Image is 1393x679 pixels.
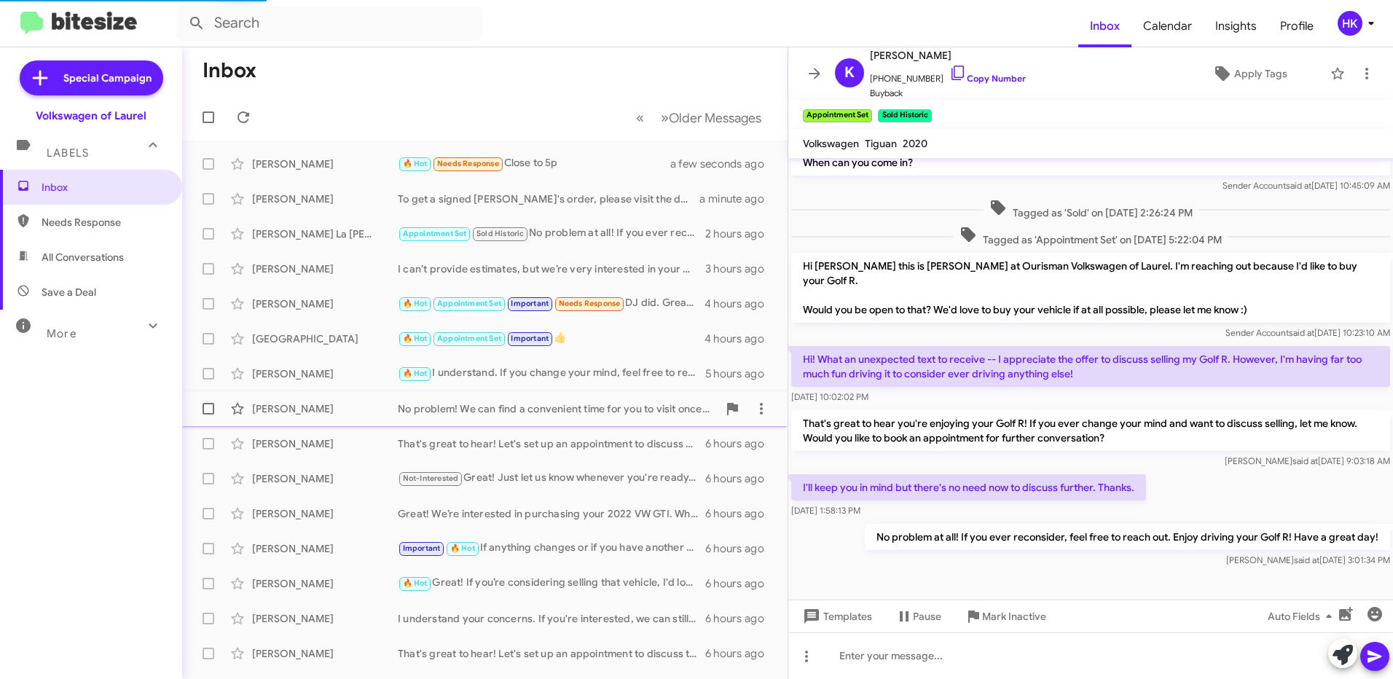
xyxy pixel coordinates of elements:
span: « [636,109,644,127]
span: Labels [47,146,89,160]
div: Great! If you’re considering selling that vehicle, I'd love to help you with that. When can we sc... [398,575,705,592]
span: [PHONE_NUMBER] [870,64,1026,86]
div: a few seconds ago [688,157,776,171]
span: Needs Response [437,159,499,168]
button: Mark Inactive [953,603,1058,629]
div: 6 hours ago [705,436,776,451]
span: Sender Account [DATE] 10:23:10 AM [1225,327,1390,338]
div: I understand your concerns. If you're interested, we can still provide a free appraisal for your ... [398,611,705,626]
div: Volkswagen of Laurel [36,109,146,123]
button: HK [1325,11,1377,36]
div: 6 hours ago [705,471,776,486]
span: [PERSON_NAME] [DATE] 9:03:18 AM [1225,455,1390,466]
span: Inbox [42,180,165,195]
div: That's great to hear! Let's set up an appointment to discuss details about your Atlas and evaluat... [398,436,705,451]
div: [PERSON_NAME] [252,297,398,311]
button: Previous [627,103,653,133]
span: 🔥 Hot [403,369,428,378]
a: Calendar [1131,5,1204,47]
p: Hi [PERSON_NAME] this is [PERSON_NAME] at Ourisman Volkswagen of Laurel. I'm reaching out because... [791,253,1390,323]
span: Tagged as 'Sold' on [DATE] 2:26:24 PM [984,199,1198,220]
span: Important [511,299,549,308]
div: [PERSON_NAME] [252,401,398,416]
span: Tagged as 'Appointment Set' on [DATE] 5:22:04 PM [954,226,1228,247]
div: I understand. If you change your mind, feel free to reach out. I'm here to help whenever you're r... [398,365,705,382]
div: 6 hours ago [705,506,776,521]
div: a minute ago [699,192,776,206]
button: Next [652,103,770,133]
div: 3 hours ago [705,262,776,276]
nav: Page navigation example [628,103,770,133]
span: Sold Historic [476,229,525,238]
div: No problem at all! If you ever reconsider, feel free to reach out. Enjoy driving your Golf R! Hav... [398,225,705,242]
a: Copy Number [949,73,1026,84]
span: 2020 [903,137,927,150]
span: Tiguan [865,137,897,150]
p: That's great to hear you're enjoying your Golf R! If you ever change your mind and want to discus... [791,410,1390,451]
div: [PERSON_NAME] [252,611,398,626]
p: I'll keep you in mind but there's no need now to discuss further. Thanks. [791,474,1146,501]
span: Mark Inactive [982,603,1046,629]
div: DJ did. Great job meeting with me, he is the reason I keep coming back. The vehicle was not ready... [398,295,705,312]
span: Needs Response [559,299,621,308]
div: 2 hours ago [705,227,776,241]
span: 🔥 Hot [450,543,475,553]
span: Important [511,334,549,343]
button: Pause [884,603,953,629]
div: [GEOGRAPHIC_DATA] [252,331,398,346]
div: [PERSON_NAME] [252,436,398,451]
span: said at [1286,180,1311,191]
span: 🔥 Hot [403,578,428,588]
div: 6 hours ago [705,576,776,591]
span: Pause [913,603,941,629]
span: [PERSON_NAME] [870,47,1026,64]
p: Hi! What an unexpected text to receive -- I appreciate the offer to discuss selling my Golf R. Ho... [791,346,1390,387]
div: 👍 [398,330,705,347]
div: [PERSON_NAME] [252,262,398,276]
span: Older Messages [669,110,761,126]
div: [PERSON_NAME] [252,576,398,591]
div: 6 hours ago [705,541,776,556]
span: Needs Response [42,215,165,229]
div: I can’t provide estimates, but we’re very interested in your Golf Alltrack! I recommend booking a... [398,262,705,276]
small: Appointment Set [803,109,872,122]
div: 4 hours ago [705,297,776,311]
div: [PERSON_NAME] [252,192,398,206]
button: Auto Fields [1256,603,1349,629]
span: All Conversations [42,250,124,264]
div: [PERSON_NAME] [252,541,398,556]
a: Special Campaign [20,60,163,95]
span: Buyback [870,86,1026,101]
span: Special Campaign [63,71,152,85]
div: 6 hours ago [705,646,776,661]
div: HK [1338,11,1362,36]
div: If anything changes or if you have another vehicle in mind, feel free to reach out. We're here to... [398,540,705,557]
p: No problem at all! If you ever reconsider, feel free to reach out. Enjoy driving your Golf R! Hav... [865,524,1390,550]
span: Sender Account [DATE] 10:45:09 AM [1223,180,1390,191]
span: Auto Fields [1268,603,1338,629]
span: More [47,327,76,340]
button: Apply Tags [1175,60,1323,87]
div: [PERSON_NAME] La [PERSON_NAME] [252,227,398,241]
button: Templates [788,603,884,629]
span: [PERSON_NAME] [DATE] 3:01:34 PM [1226,554,1390,565]
span: [DATE] 1:58:13 PM [791,505,860,516]
a: Inbox [1078,5,1131,47]
div: Great! Just let us know whenever you're ready. We're here to assist you with any questions or nee... [398,470,705,487]
div: [PERSON_NAME] [252,646,398,661]
span: 🔥 Hot [403,159,428,168]
a: Profile [1268,5,1325,47]
span: Apply Tags [1234,60,1287,87]
div: No problem! We can find a convenient time for you to visit once you're settled back. Let me know ... [398,401,718,416]
span: Appointment Set [437,299,501,308]
div: [PERSON_NAME] [252,471,398,486]
span: 🔥 Hot [403,299,428,308]
span: 🔥 Hot [403,334,428,343]
div: 5 hours ago [705,366,776,381]
a: Insights [1204,5,1268,47]
div: Close to 5p [398,155,688,172]
div: [PERSON_NAME] [252,157,398,171]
